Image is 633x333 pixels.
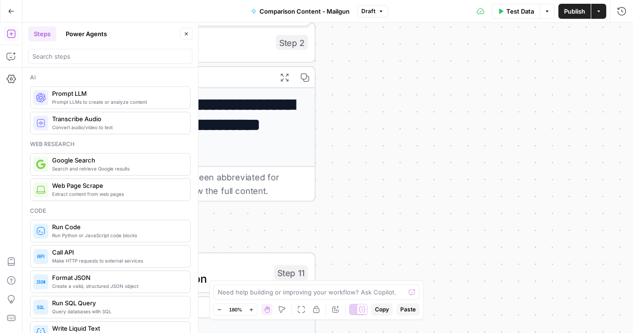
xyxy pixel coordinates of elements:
[52,155,183,165] span: Google Search
[52,308,183,315] span: Query databases with SQL
[76,170,308,198] div: This output is too large & has been abbreviated for review. to view the full content.
[564,7,585,16] span: Publish
[259,7,350,16] span: Comparison Content - Mailgun
[52,324,183,333] span: Write Liquid Text
[52,190,183,198] span: Extract content from web pages
[371,303,393,316] button: Copy
[52,298,183,308] span: Run SQL Query
[274,265,308,280] div: Step 11
[52,232,183,239] span: Run Python or JavaScript code blocks
[52,89,183,98] span: Prompt LLM
[52,273,183,282] span: Format JSON
[76,70,269,84] div: Output
[229,306,242,313] span: 180%
[30,207,191,215] div: Code
[52,222,183,232] span: Run Code
[93,40,269,57] span: Prompt LLM
[93,28,269,42] span: LLM · GPT-4.1
[397,303,419,316] button: Paste
[30,73,191,82] div: Ai
[93,270,267,287] span: AEO/SEO optimization
[52,165,183,172] span: Search and retrieve Google results
[400,305,416,314] span: Paste
[558,4,591,19] button: Publish
[375,305,389,314] span: Copy
[276,35,308,50] div: Step 2
[52,98,183,106] span: Prompt LLMs to create or analyze content
[52,282,183,290] span: Create a valid, structured JSON object
[52,124,183,131] span: Convert audio/video to text
[506,7,534,16] span: Test Data
[60,26,113,41] button: Power Agents
[492,4,540,19] button: Test Data
[361,7,375,15] span: Draft
[32,52,188,61] input: Search steps
[52,181,183,190] span: Web Page Scrape
[30,140,191,148] div: Web research
[93,258,267,272] span: LLM · GPT-5
[28,26,56,41] button: Steps
[52,257,183,264] span: Make HTTP requests to external services
[245,4,355,19] button: Comparison Content - Mailgun
[357,5,388,17] button: Draft
[52,248,183,257] span: Call API
[52,114,183,124] span: Transcribe Audio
